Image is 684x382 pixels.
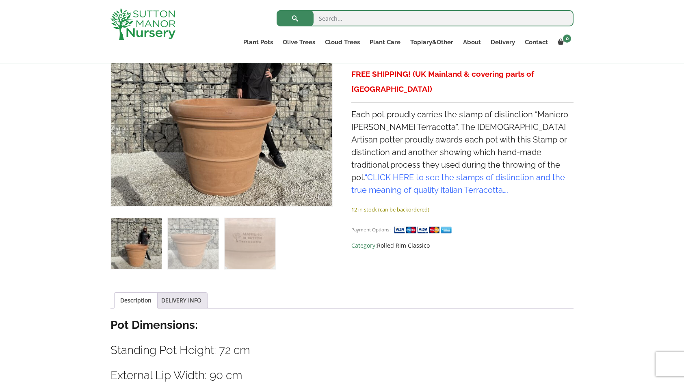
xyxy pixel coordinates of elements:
span: Each pot proudly carries the stamp of distinction “Maniero [PERSON_NAME] Terracotta”. The [DEMOGR... [351,110,568,195]
strong: Pot Dimensions: [110,318,198,332]
p: 12 in stock (can be backordered) [351,205,574,214]
input: Search... [277,10,574,26]
img: Terracotta Tuscan Pot Rolled Rim Large 90 (Handmade) [111,218,162,269]
a: Rolled Rim Classico [377,242,430,249]
a: Cloud Trees [320,37,365,48]
a: Contact [520,37,553,48]
img: Terracotta Tuscan Pot Rolled Rim Large 90 (Handmade) - Image 3 [225,218,275,269]
a: Delivery [486,37,520,48]
a: DELIVERY INFO [161,293,201,308]
a: About [458,37,486,48]
small: Payment Options: [351,227,391,233]
a: CLICK HERE to see the stamps of distinction and the true meaning of quality Italian Terracotta [351,173,565,195]
h3: FREE SHIPPING! (UK Mainland & covering parts of [GEOGRAPHIC_DATA]) [351,67,574,97]
span: Category: [351,241,574,250]
span: “ …. [351,173,565,195]
span: 0 [563,35,571,43]
a: Plant Care [365,37,405,48]
a: Olive Trees [278,37,320,48]
img: payment supported [394,226,455,234]
a: Topiary&Other [405,37,458,48]
a: 0 [553,37,574,48]
a: Plant Pots [238,37,278,48]
a: Description [120,293,152,308]
img: logo [110,8,175,40]
h3: Standing Pot Height: 72 cm [110,343,574,358]
img: Terracotta Tuscan Pot Rolled Rim Large 90 (Handmade) - Image 2 [168,218,219,269]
